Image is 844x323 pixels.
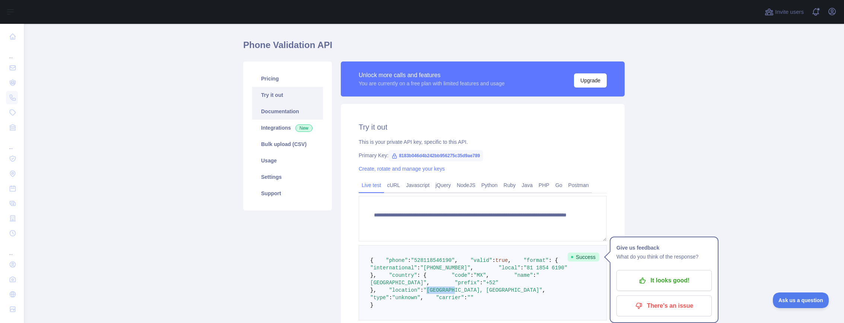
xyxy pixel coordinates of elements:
a: Pricing [252,70,323,87]
span: New [295,124,312,132]
div: You are currently on a free plan with limited features and usage [359,80,505,87]
span: , [508,257,511,263]
span: "[PHONE_NUMBER]" [420,265,470,271]
a: Create, rotate and manage your keys [359,166,445,172]
span: "location" [389,287,420,293]
span: "code" [451,272,470,278]
span: } [370,302,373,308]
a: Live test [359,179,384,191]
div: ... [6,241,18,256]
span: : [520,265,523,271]
p: There's an issue [622,300,706,312]
a: Postman [565,179,592,191]
span: : [480,280,483,286]
span: }, [370,272,377,278]
a: Support [252,185,323,202]
span: : [417,265,420,271]
span: "carrier" [436,295,464,301]
a: jQuery [432,179,454,191]
span: , [470,265,473,271]
button: It looks good! [616,270,712,291]
span: "international" [370,265,417,271]
button: There's an issue [616,295,712,316]
a: PHP [536,179,552,191]
a: cURL [384,179,403,191]
a: NodeJS [454,179,478,191]
a: Go [552,179,565,191]
div: ... [6,45,18,60]
span: Invite users [775,8,804,16]
a: Integrations New [252,120,323,136]
span: "MX" [473,272,486,278]
div: This is your private API key, specific to this API. [359,138,607,146]
span: }, [370,287,377,293]
span: : [492,257,495,263]
a: Bulk upload (CSV) [252,136,323,152]
span: : [389,295,392,301]
a: Javascript [403,179,432,191]
a: Documentation [252,103,323,120]
span: : [408,257,411,263]
span: "528118546190" [411,257,455,263]
h2: Try it out [359,122,607,132]
span: : [464,295,467,301]
button: Invite users [763,6,805,18]
span: : [470,272,473,278]
span: true [495,257,508,263]
span: 8183b046d4b242bb956275c35d9ae789 [388,150,483,161]
a: Java [519,179,536,191]
span: : { [417,272,426,278]
span: : [420,287,423,293]
span: Success [568,253,599,262]
button: Upgrade [574,73,607,88]
div: ... [6,136,18,151]
span: , [486,272,489,278]
p: It looks good! [622,274,706,287]
span: "81 1854 6190" [524,265,568,271]
span: "prefix" [455,280,480,286]
span: : [533,272,536,278]
span: "phone" [386,257,408,263]
span: , [542,287,545,293]
span: : { [549,257,558,263]
a: Settings [252,169,323,185]
span: "unknown" [392,295,421,301]
span: , [426,280,429,286]
div: Unlock more calls and features [359,71,505,80]
a: Python [478,179,501,191]
p: What do you think of the response? [616,252,712,261]
a: Ruby [501,179,519,191]
iframe: Toggle Customer Support [773,292,829,308]
span: , [420,295,423,301]
span: "+52" [483,280,498,286]
span: , [455,257,458,263]
span: "format" [524,257,549,263]
span: "country" [389,272,417,278]
h1: Give us feedback [616,243,712,252]
span: "valid" [470,257,492,263]
span: "local" [498,265,520,271]
div: Primary Key: [359,152,607,159]
a: Try it out [252,87,323,103]
h1: Phone Validation API [243,39,625,57]
a: Usage [252,152,323,169]
span: "" [467,295,474,301]
span: "[GEOGRAPHIC_DATA], [GEOGRAPHIC_DATA]" [423,287,542,293]
span: "name" [514,272,533,278]
span: { [370,257,373,263]
span: "type" [370,295,389,301]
